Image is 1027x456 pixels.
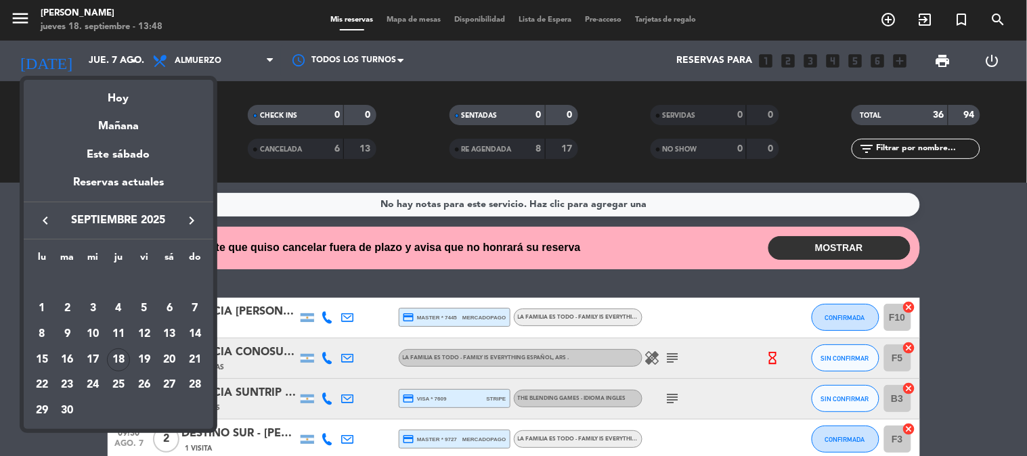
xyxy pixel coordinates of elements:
[29,398,55,424] td: 29 de septiembre de 2025
[55,321,81,347] td: 9 de septiembre de 2025
[24,80,213,108] div: Hoy
[24,136,213,174] div: Este sábado
[182,347,208,373] td: 21 de septiembre de 2025
[133,323,156,346] div: 12
[29,321,55,347] td: 8 de septiembre de 2025
[182,250,208,271] th: domingo
[29,250,55,271] th: lunes
[182,321,208,347] td: 14 de septiembre de 2025
[158,323,181,346] div: 13
[179,212,204,229] button: keyboard_arrow_right
[30,399,53,422] div: 29
[30,373,53,396] div: 22
[133,373,156,396] div: 26
[133,348,156,371] div: 19
[131,372,157,398] td: 26 de septiembre de 2025
[106,321,131,347] td: 11 de septiembre de 2025
[30,297,53,320] div: 1
[24,108,213,135] div: Mañana
[37,212,53,229] i: keyboard_arrow_left
[157,296,183,321] td: 6 de septiembre de 2025
[29,372,55,398] td: 22 de septiembre de 2025
[80,321,106,347] td: 10 de septiembre de 2025
[81,297,104,320] div: 3
[182,296,208,321] td: 7 de septiembre de 2025
[158,373,181,396] div: 27
[80,296,106,321] td: 3 de septiembre de 2025
[106,372,131,398] td: 25 de septiembre de 2025
[56,297,79,320] div: 2
[55,296,81,321] td: 2 de septiembre de 2025
[107,373,130,396] div: 25
[80,250,106,271] th: miércoles
[81,348,104,371] div: 17
[106,250,131,271] th: jueves
[133,297,156,320] div: 5
[55,398,81,424] td: 30 de septiembre de 2025
[182,372,208,398] td: 28 de septiembre de 2025
[106,296,131,321] td: 4 de septiembre de 2025
[56,399,79,422] div: 30
[157,321,183,347] td: 13 de septiembre de 2025
[81,373,104,396] div: 24
[80,347,106,373] td: 17 de septiembre de 2025
[56,323,79,346] div: 9
[131,296,157,321] td: 5 de septiembre de 2025
[131,321,157,347] td: 12 de septiembre de 2025
[107,348,130,371] div: 18
[158,297,181,320] div: 6
[55,347,81,373] td: 16 de septiembre de 2025
[29,296,55,321] td: 1 de septiembre de 2025
[183,323,206,346] div: 14
[58,212,179,229] span: septiembre 2025
[107,323,130,346] div: 11
[56,373,79,396] div: 23
[56,348,79,371] div: 16
[29,271,208,296] td: SEP.
[158,348,181,371] div: 20
[80,372,106,398] td: 24 de septiembre de 2025
[30,348,53,371] div: 15
[30,323,53,346] div: 8
[183,297,206,320] div: 7
[131,347,157,373] td: 19 de septiembre de 2025
[107,297,130,320] div: 4
[33,212,58,229] button: keyboard_arrow_left
[131,250,157,271] th: viernes
[24,174,213,202] div: Reservas actuales
[81,323,104,346] div: 10
[183,348,206,371] div: 21
[157,372,183,398] td: 27 de septiembre de 2025
[183,212,200,229] i: keyboard_arrow_right
[183,373,206,396] div: 28
[55,250,81,271] th: martes
[157,250,183,271] th: sábado
[157,347,183,373] td: 20 de septiembre de 2025
[106,347,131,373] td: 18 de septiembre de 2025
[55,372,81,398] td: 23 de septiembre de 2025
[29,347,55,373] td: 15 de septiembre de 2025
